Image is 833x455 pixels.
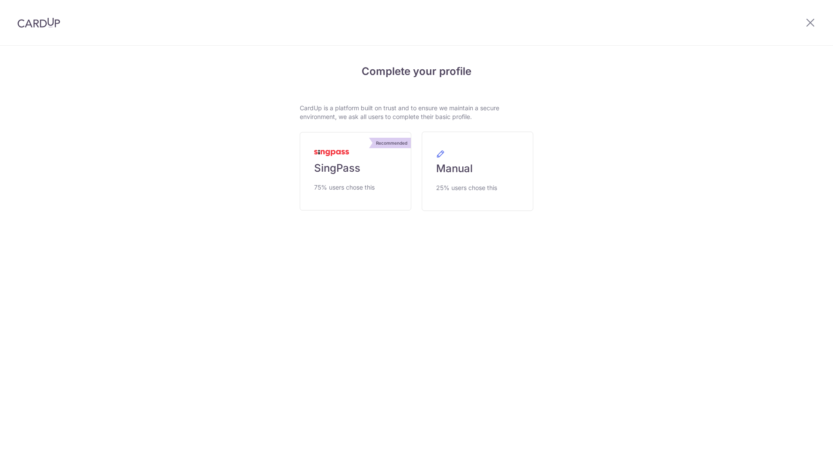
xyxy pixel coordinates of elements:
[300,132,411,211] a: Recommended SingPass 75% users chose this
[372,138,411,148] div: Recommended
[436,183,497,193] span: 25% users chose this
[314,150,349,156] img: MyInfoLogo
[314,161,360,175] span: SingPass
[300,104,533,121] p: CardUp is a platform built on trust and to ensure we maintain a secure environment, we ask all us...
[300,64,533,79] h4: Complete your profile
[436,162,473,176] span: Manual
[314,182,375,193] span: 75% users chose this
[422,132,533,211] a: Manual 25% users chose this
[17,17,60,28] img: CardUp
